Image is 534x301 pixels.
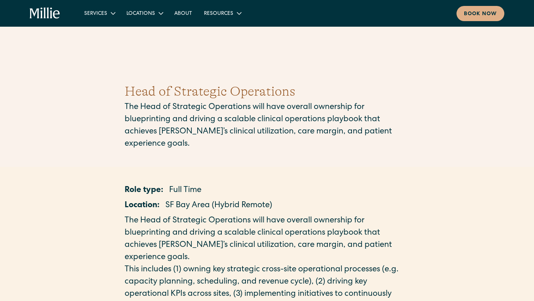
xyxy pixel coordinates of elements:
a: About [168,7,198,19]
p: Location: [125,200,159,212]
div: Locations [121,7,168,19]
a: Book now [456,6,504,21]
div: Locations [126,10,155,18]
p: The Head of Strategic Operations will have overall ownership for blueprinting and driving a scala... [125,215,409,264]
p: Role type: [125,185,163,197]
p: Full Time [169,185,201,197]
div: Services [78,7,121,19]
div: Services [84,10,107,18]
div: Resources [198,7,247,19]
a: home [30,7,60,19]
div: Book now [464,10,497,18]
p: SF Bay Area (Hybrid Remote) [165,200,272,212]
h1: Head of Strategic Operations [125,82,409,102]
p: The Head of Strategic Operations will have overall ownership for blueprinting and driving a scala... [125,102,409,150]
div: Resources [204,10,233,18]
